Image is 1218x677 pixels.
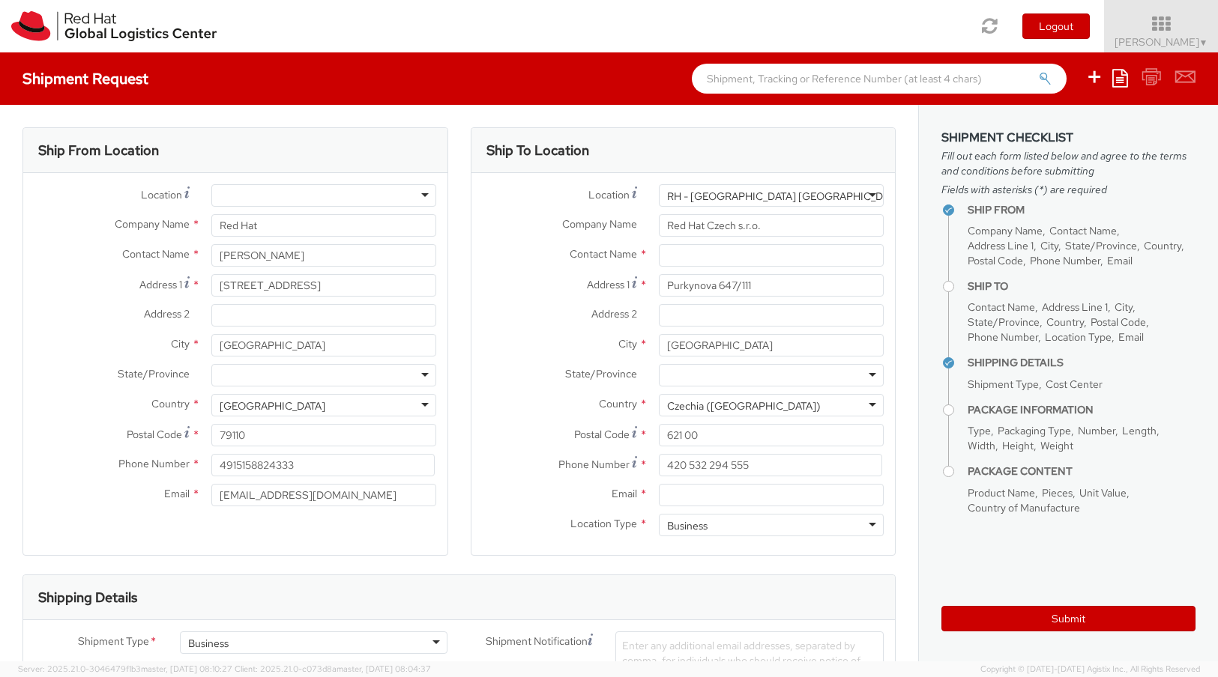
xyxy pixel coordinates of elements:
[968,486,1035,500] span: Product Name
[968,439,995,452] span: Width
[968,300,1035,314] span: Contact Name
[599,397,637,410] span: Country
[968,224,1043,237] span: Company Name
[141,188,182,201] span: Location
[11,11,217,41] img: rh-logistics-00dfa346123c4ec078e1.svg
[570,247,637,261] span: Contact Name
[1045,330,1112,344] span: Location Type
[78,634,149,651] span: Shipment Type
[1046,377,1103,391] span: Cost Center
[1199,37,1208,49] span: ▼
[1042,486,1073,500] span: Pieces
[941,182,1196,197] span: Fields with asterisks (*) are required
[968,254,1023,267] span: Postal Code
[337,664,431,674] span: master, [DATE] 08:04:37
[38,590,137,605] h3: Shipping Details
[188,636,229,651] div: Business
[968,357,1196,368] h4: Shipping Details
[22,70,148,87] h4: Shipment Request
[941,131,1196,145] h3: Shipment Checklist
[1042,300,1108,314] span: Address Line 1
[1107,254,1133,267] span: Email
[968,377,1039,391] span: Shipment Type
[171,337,190,350] span: City
[968,404,1196,416] h4: Package Information
[998,424,1071,437] span: Packaging Type
[588,188,630,201] span: Location
[565,367,637,380] span: State/Province
[118,367,190,380] span: State/Province
[1046,315,1084,329] span: Country
[562,217,637,231] span: Company Name
[574,428,630,441] span: Postal Code
[968,239,1034,252] span: Address Line 1
[591,307,637,321] span: Address 2
[968,330,1038,344] span: Phone Number
[1065,239,1137,252] span: State/Province
[1040,439,1073,452] span: Weight
[558,458,630,471] span: Phone Number
[968,281,1196,292] h4: Ship To
[667,189,920,204] div: RH - [GEOGRAPHIC_DATA] [GEOGRAPHIC_DATA] - B
[486,634,588,649] span: Shipment Notification
[1079,486,1127,500] span: Unit Value
[667,518,708,533] div: Business
[968,424,991,437] span: Type
[1002,439,1034,452] span: Height
[941,148,1196,178] span: Fill out each form listed below and agree to the terms and conditions before submitting
[235,664,431,674] span: Client: 2025.21.0-c073d8a
[122,247,190,261] span: Contact Name
[115,217,190,231] span: Company Name
[486,143,589,158] h3: Ship To Location
[1091,315,1146,329] span: Postal Code
[618,337,637,350] span: City
[38,143,159,158] h3: Ship From Location
[151,397,190,410] span: Country
[1144,239,1181,252] span: Country
[1022,13,1090,39] button: Logout
[612,487,637,500] span: Email
[139,278,182,291] span: Address 1
[18,664,232,674] span: Server: 2025.21.0-3046479f1b3
[941,606,1196,631] button: Submit
[127,428,182,441] span: Postal Code
[118,457,190,470] span: Phone Number
[980,664,1200,676] span: Copyright © [DATE]-[DATE] Agistix Inc., All Rights Reserved
[692,64,1067,94] input: Shipment, Tracking or Reference Number (at least 4 chars)
[1049,224,1117,237] span: Contact Name
[570,517,637,530] span: Location Type
[1115,300,1133,314] span: City
[667,398,821,413] div: Czechia ([GEOGRAPHIC_DATA])
[1030,254,1100,267] span: Phone Number
[1115,35,1208,49] span: [PERSON_NAME]
[968,204,1196,216] h4: Ship From
[1122,424,1157,437] span: Length
[1118,330,1144,344] span: Email
[968,466,1196,477] h4: Package Content
[144,307,190,321] span: Address 2
[968,315,1040,329] span: State/Province
[1040,239,1058,252] span: City
[141,664,232,674] span: master, [DATE] 08:10:27
[1078,424,1115,437] span: Number
[164,487,190,500] span: Email
[220,398,325,413] div: [GEOGRAPHIC_DATA]
[587,278,630,291] span: Address 1
[968,501,1080,514] span: Country of Manufacture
